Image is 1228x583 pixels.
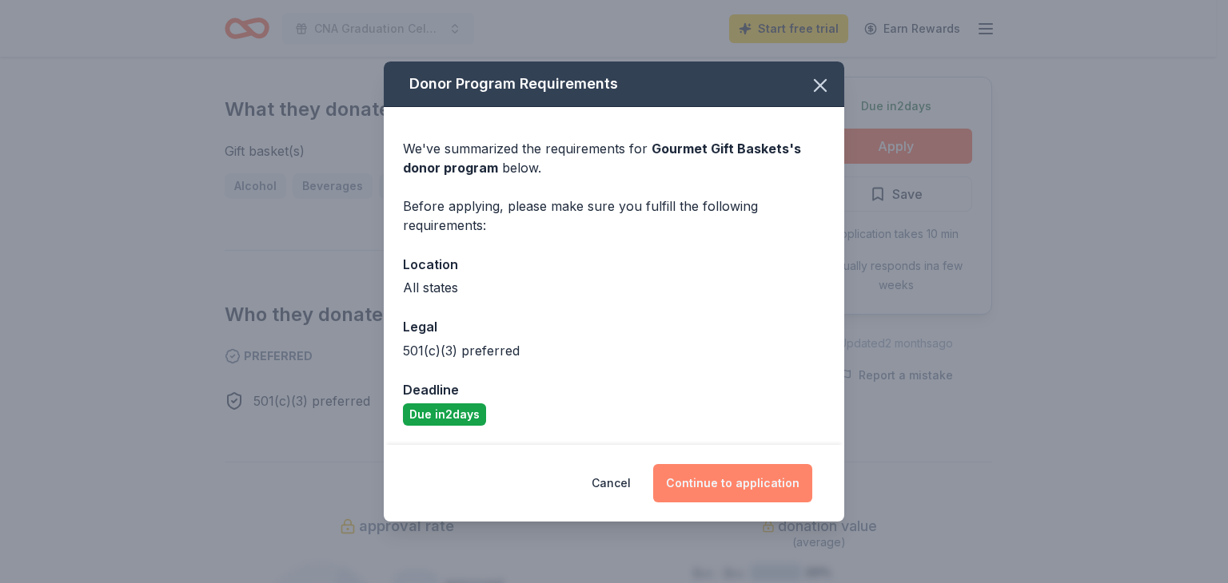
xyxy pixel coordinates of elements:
[403,341,825,360] div: 501(c)(3) preferred
[592,464,631,502] button: Cancel
[403,139,825,177] div: We've summarized the requirements for below.
[653,464,812,502] button: Continue to application
[403,316,825,337] div: Legal
[403,278,825,297] div: All states
[403,254,825,275] div: Location
[384,61,844,107] div: Donor Program Requirements
[403,196,825,235] div: Before applying, please make sure you fulfill the following requirements:
[403,403,486,426] div: Due in 2 days
[403,379,825,400] div: Deadline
